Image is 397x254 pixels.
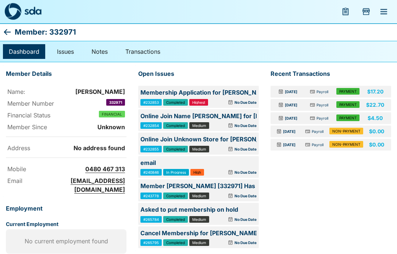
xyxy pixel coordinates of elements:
p: [DATE] [285,89,297,95]
p: Member [PERSON_NAME] [332971] Has Multiple Accounts NOT On 2 Job Fee Suspension [140,182,257,191]
a: Dashboard [3,45,45,59]
p: No address found [74,144,128,153]
span: PAYMENT [339,103,357,107]
span: FINANCIAL [102,113,122,116]
span: Completed [166,124,185,128]
button: menu [337,3,354,21]
button: menu [375,3,393,21]
p: Online Join Unknown Store for [PERSON_NAME] (332971) [140,135,257,145]
p: Membership Application for [PERSON_NAME] [140,88,257,98]
span: Completed [166,218,185,222]
p: No Due Date [235,123,257,129]
p: No Due Date [235,170,257,176]
span: #240846 [143,171,159,174]
span: Highest [192,101,205,105]
p: No Due Date [235,240,257,246]
span: Medium [192,241,206,245]
p: No Due Date [235,100,257,106]
span: #243778 [143,194,159,198]
p: [DATE] [285,102,297,108]
span: Medium [192,194,206,198]
p: [DATE] [283,142,296,148]
span: #232855 [143,148,159,151]
p: Address [7,144,67,153]
p: Member: 332971 [15,27,76,38]
p: Member Number [7,99,67,108]
a: Transactions [119,45,166,59]
a: Notes [86,45,114,59]
p: Payroll [316,102,328,108]
span: #232854 [143,124,159,128]
span: NON-PAYMENT [332,143,360,147]
span: Completed [166,148,185,151]
span: 332971 [109,101,122,105]
p: No Due Date [235,147,257,152]
span: Recent Transactions [271,70,379,79]
p: Name: [7,88,67,96]
span: Medium [192,124,206,128]
p: email [140,159,257,168]
p: Cancel Membership for [PERSON_NAME] (332971) [140,229,257,239]
span: #265784 [143,218,159,222]
span: #265795 [143,241,159,245]
span: Employment [6,204,115,214]
img: sda-logotype.svg [24,7,42,15]
span: Member Details [6,70,115,79]
p: $17.20 [367,88,383,96]
span: PAYMENT [339,116,357,120]
p: [DATE] [285,116,297,121]
p: Asked to put membership on hold [140,205,257,215]
span: In Progress [166,171,186,174]
p: Mobile [7,165,67,174]
p: Online Join Name [PERSON_NAME] for [PERSON_NAME] (332971) [140,112,257,121]
p: No Due Date [235,193,257,199]
span: Open Issues [138,70,247,79]
p: No current employment found [25,237,108,247]
p: Payroll [316,89,328,95]
span: Medium [192,218,206,222]
p: Financial Status [7,111,67,120]
span: Medium [192,148,206,151]
p: Payroll [312,129,323,135]
p: $0.00 [369,128,384,135]
p: Member Since [7,123,67,132]
p: Unknown [97,123,128,132]
p: [PERSON_NAME] [75,88,128,96]
p: $0.00 [369,141,384,149]
p: Current Employment [6,221,126,228]
p: [DATE] [283,129,296,135]
span: #232853 [143,101,159,105]
a: Issues [51,45,80,59]
span: High [193,171,201,174]
p: No Due Date [235,217,257,223]
p: $22.70 [366,102,384,109]
p: Payroll [316,116,328,121]
span: NON-PAYMENT [332,130,360,133]
p: $4.50 [368,115,383,122]
p: Email [7,177,67,186]
span: Completed [166,194,185,198]
span: Completed [166,241,185,245]
span: Completed [166,101,185,105]
p: Payroll [312,142,323,148]
span: PAYMENT [339,90,357,94]
button: Add Store Visit [357,3,375,21]
img: sda-logo-dark.svg [4,3,21,20]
